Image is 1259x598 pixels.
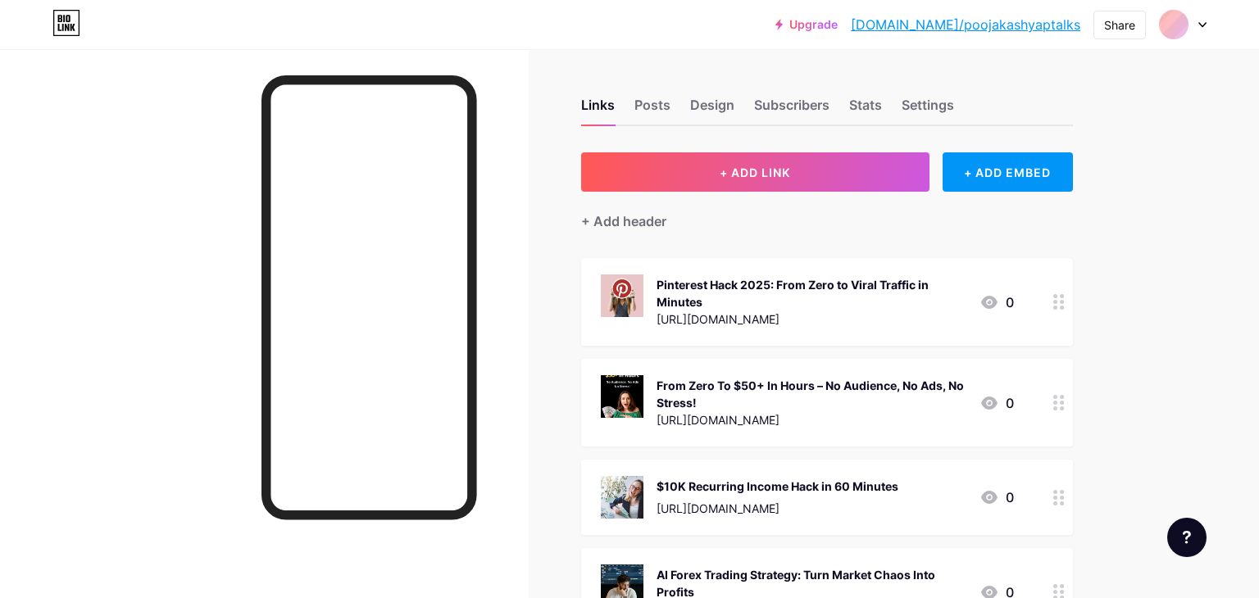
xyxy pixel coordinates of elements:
[601,375,643,418] img: From Zero To $50+ In Hours – No Audience, No Ads, No Stress!
[690,95,734,125] div: Design
[581,95,615,125] div: Links
[979,487,1014,507] div: 0
[581,211,666,231] div: + Add header
[851,15,1080,34] a: [DOMAIN_NAME]/poojakashyaptalks
[657,377,966,411] div: From Zero To $50+ In Hours – No Audience, No Ads, No Stress!
[1104,16,1135,34] div: Share
[657,478,898,495] div: $10K Recurring Income Hack in 60 Minutes
[943,152,1073,192] div: + ADD EMBED
[657,276,966,310] div: Pinterest Hack 2025: From Zero to Viral Traffic in Minutes
[979,292,1014,312] div: 0
[657,310,966,328] div: [URL][DOMAIN_NAME]
[754,95,829,125] div: Subscribers
[902,95,954,125] div: Settings
[601,274,643,317] img: Pinterest Hack 2025: From Zero to Viral Traffic in Minutes
[775,18,838,31] a: Upgrade
[979,393,1014,413] div: 0
[657,411,966,428] div: [URL][DOMAIN_NAME]
[634,95,670,125] div: Posts
[720,165,790,179] span: + ADD LINK
[849,95,882,125] div: Stats
[601,476,643,519] img: $10K Recurring Income Hack in 60 Minutes
[581,152,929,192] button: + ADD LINK
[657,500,898,517] div: [URL][DOMAIN_NAME]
